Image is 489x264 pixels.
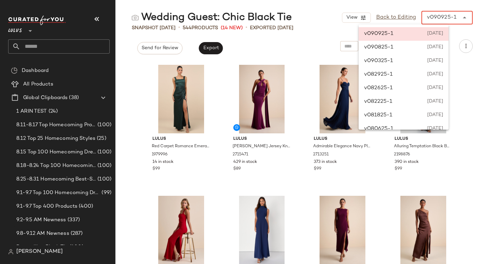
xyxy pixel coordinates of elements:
span: (25) [95,135,106,143]
span: 429 in stock [233,159,257,165]
img: svg%3e [11,67,18,74]
span: Global Clipboards [23,94,68,102]
span: Red Carpet Romance Emerald Green Satin Square Neck Maxi Dress [152,144,209,150]
span: [DATE] [426,111,443,119]
span: 8.12 Top 25 Homecoming Styles [16,135,95,143]
span: All Products [23,80,53,88]
img: 12619521_1979996.jpg [147,65,215,133]
button: View [342,13,370,23]
span: 8.11-8.17 Top Homecoming Product [16,121,96,129]
img: svg%3e [8,249,14,254]
span: 9.1-9.7 Top 400 Products [16,203,77,210]
span: Export [203,45,219,51]
span: [PERSON_NAME] [16,248,63,256]
span: 9.1-9.7 Top 100 Homecoming Dresses [16,189,100,197]
span: (400) [77,203,93,210]
span: 8.25-8.31 Homecoming Best-Sellers [16,175,96,183]
span: [DATE] [427,84,443,92]
span: v081825-1 [364,111,392,119]
span: (38) [68,94,79,102]
div: Products [183,24,218,32]
span: 8.18-8.24 Top 100 Homecoming Dresses [16,162,96,170]
span: 9.2-9.5 AM Newness [16,216,66,224]
span: (99) [100,189,111,197]
a: Back to Editing [376,14,416,22]
span: Alluring Temptation Black Backless Ruched Mermaid Maxi Dress [394,144,451,150]
span: [DATE] [427,125,443,133]
span: 2713251 [313,152,329,158]
span: $99 [152,166,160,172]
span: (100) [96,175,111,183]
img: 2715471_02_front_2025-09-02.jpg [228,65,296,133]
img: svg%3e [132,14,139,21]
span: 2198876 [394,152,410,158]
span: 2715471 [233,152,248,158]
span: v082225-1 [364,98,392,106]
span: [DATE] [427,57,443,65]
span: 14 in stock [152,159,174,165]
span: [DATE] [427,43,443,52]
span: Send for Review [141,45,178,51]
span: 544 [183,25,192,31]
button: Export [199,42,223,54]
span: v090825-1 [364,43,393,52]
span: Lulus [314,136,371,142]
span: Snapshot [DATE] [132,24,176,32]
div: undefined-list [359,24,449,130]
span: 9.8-9.12 AM Newness [16,230,69,238]
span: Lulus [395,136,452,142]
span: v082925-1 [364,71,393,79]
span: (287) [69,230,83,238]
span: $89 [233,166,241,172]
span: Dashboard [22,67,49,75]
span: (14 New) [221,24,243,32]
span: v090325-1 [364,57,393,65]
span: (100) [68,243,84,251]
span: Lulus [233,136,291,142]
span: v080625-1 [364,125,393,133]
span: 1 ARIN TEST [16,108,47,115]
div: v090925-1 [427,14,456,22]
span: Admirable Elegance Navy Pleated Bustier Maxi Dress [313,144,370,150]
span: 1979996 [152,152,167,158]
img: 2713251_01_hero_2025-08-04.jpg [308,65,377,133]
span: (100) [96,162,111,170]
span: • [246,24,247,32]
span: v082625-1 [364,84,393,92]
span: [DATE] [427,71,443,79]
span: Lulus [8,23,22,35]
span: 373 in stock [314,159,337,165]
span: $99 [314,166,321,172]
span: View [346,15,357,20]
span: $99 [395,166,402,172]
span: [DATE] [427,30,443,38]
span: [DATE] [426,98,443,106]
div: Wedding Guest: Chic Black Tie [132,11,292,24]
span: Lulus [152,136,210,142]
span: 390 in stock [395,159,419,165]
span: (337) [66,216,80,224]
span: [PERSON_NAME] Jersey Knit Keyhole Cutout Sash Maxi Dress [233,144,290,150]
span: v090925-1 [364,30,393,38]
img: cfy_white_logo.C9jOOHJF.svg [8,16,66,25]
p: Exported [DATE] [250,24,293,32]
span: (100) [96,121,111,129]
span: • [178,24,180,32]
span: 8.15 Top 100 Homecoming Dresses [16,148,96,156]
span: (24) [47,108,58,115]
button: Send for Review [137,42,182,54]
span: (100) [96,148,111,156]
span: Bestselling Black Tie [16,243,68,251]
